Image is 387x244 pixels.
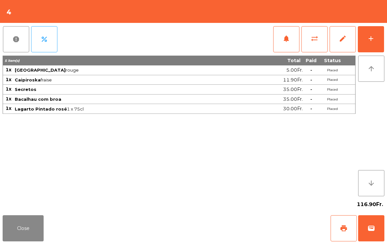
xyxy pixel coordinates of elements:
span: Secretos [15,87,36,92]
span: - [310,67,312,73]
span: wallet [367,224,375,232]
td: Placed [319,65,345,75]
span: Lagarto Pintado rosé [15,106,67,112]
span: - [310,106,312,112]
span: 1x [6,77,11,82]
span: 11.90Fr. [283,76,303,84]
span: print [340,224,348,232]
td: Placed [319,104,345,114]
i: arrow_downward [367,179,375,187]
span: 5 item(s) [5,59,20,63]
span: 1x [6,67,11,73]
span: edit [339,35,347,43]
button: arrow_upward [358,56,384,82]
h4: 4 [7,7,11,17]
button: notifications [273,26,299,52]
td: Placed [319,95,345,104]
span: Bacalhau com broa [15,96,61,102]
span: 5.00Fr. [286,66,303,75]
div: add [367,35,375,43]
span: 35.00Fr. [283,85,303,94]
span: 116.90Fr. [357,200,383,209]
span: percent [40,35,48,43]
span: Caipiroska [15,77,41,82]
span: notifications [282,35,290,43]
span: - [310,77,312,83]
span: sync_alt [311,35,318,43]
button: arrow_downward [358,170,384,196]
i: arrow_upward [367,65,375,73]
th: Paid [303,56,319,65]
button: percent [31,26,57,52]
button: report [3,26,29,52]
span: - [310,96,312,102]
span: [GEOGRAPHIC_DATA] [15,67,66,73]
button: add [358,26,384,52]
span: fraise [15,77,237,82]
th: Total [238,56,303,65]
button: wallet [358,215,384,241]
button: edit [330,26,356,52]
span: - [310,86,312,92]
span: 30.00Fr. [283,104,303,113]
span: 1 x 75cl [15,106,237,112]
span: 35.00Fr. [283,95,303,104]
button: Close [3,215,44,241]
span: rouge [15,67,237,73]
span: report [12,35,20,43]
span: 1x [6,86,11,92]
button: print [331,215,357,241]
td: Placed [319,75,345,85]
button: sync_alt [301,26,328,52]
span: 1x [6,96,11,102]
td: Placed [319,85,345,95]
th: Status [319,56,345,65]
span: 1x [6,105,11,111]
